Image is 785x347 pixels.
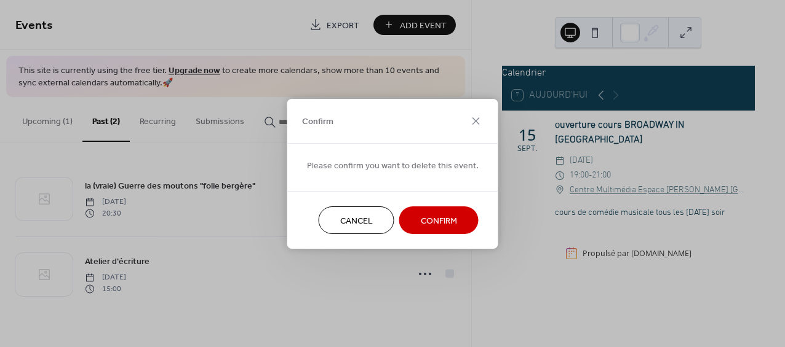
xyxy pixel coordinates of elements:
span: Confirm [421,214,457,227]
span: Confirm [302,115,333,128]
button: Confirm [399,206,479,234]
span: Cancel [340,214,373,227]
span: Please confirm you want to delete this event. [307,159,479,172]
button: Cancel [319,206,394,234]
